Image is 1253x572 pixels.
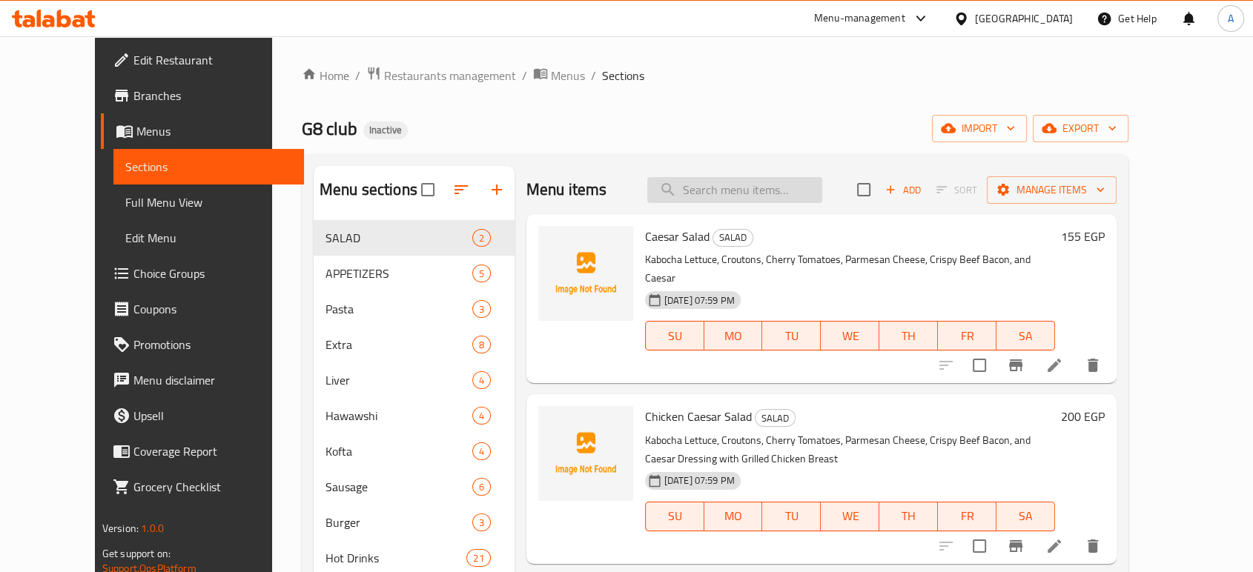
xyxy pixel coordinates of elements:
button: WE [821,502,879,531]
span: [DATE] 07:59 PM [658,473,741,488]
div: items [472,300,491,318]
button: Add section [479,172,515,207]
span: Full Menu View [125,193,292,211]
div: APPETIZERS5 [314,256,515,291]
div: Burger3 [314,505,515,540]
a: Menu disclaimer [101,362,304,398]
span: 4 [473,409,490,423]
a: Coupons [101,291,304,327]
div: SALAD [713,229,753,247]
div: SALAD2 [314,220,515,256]
div: Inactive [363,122,408,139]
span: Sort sections [443,172,479,207]
button: MO [704,502,763,531]
span: Burger [325,513,472,531]
span: Menus [551,67,585,84]
span: A [1228,10,1234,27]
span: Edit Restaurant [133,51,292,69]
span: SU [652,325,698,347]
span: Liver [325,371,472,389]
div: Extra8 [314,327,515,362]
h2: Menu items [526,179,607,201]
span: Manage items [999,181,1105,199]
a: Restaurants management [366,66,516,85]
span: Sausage [325,478,472,496]
span: Choice Groups [133,265,292,282]
span: WE [827,505,873,527]
img: Caesar Salad [538,226,633,321]
a: Edit menu item [1045,537,1063,555]
div: Hawawshi [325,407,472,425]
a: Coverage Report [101,433,304,469]
div: Kofta [325,442,472,460]
a: Branches [101,78,304,113]
span: Promotions [133,336,292,353]
span: TU [768,505,815,527]
span: MO [710,325,757,347]
p: Kabocha Lettuce, Croutons, Cherry Tomatoes, Parmesan Cheese, Crispy Beef Bacon, and Caesar Dressi... [645,431,1055,468]
span: 21 [467,551,489,565]
span: Upsell [133,407,292,425]
span: Extra [325,336,472,353]
h6: 200 EGP [1061,406,1105,427]
div: items [472,407,491,425]
span: Add item [879,179,927,202]
h6: 155 EGP [1061,226,1105,247]
button: delete [1075,347,1111,383]
span: Sections [125,158,292,176]
div: [GEOGRAPHIC_DATA] [975,10,1073,27]
a: Upsell [101,398,304,433]
div: Sausage6 [314,469,515,505]
span: export [1045,119,1117,138]
div: items [472,442,491,460]
div: SALAD [755,409,796,427]
div: Liver4 [314,362,515,398]
span: import [944,119,1015,138]
span: Version: [102,519,139,538]
button: FR [938,502,996,531]
span: Sections [602,67,644,84]
a: Menus [101,113,304,149]
input: search [647,177,822,203]
span: Coverage Report [133,442,292,460]
span: Pasta [325,300,472,318]
a: Edit Menu [113,220,304,256]
button: SA [996,321,1055,350]
button: SU [645,321,704,350]
div: Hot Drinks [325,549,467,567]
span: Select to update [964,531,995,562]
button: SU [645,502,704,531]
div: items [472,265,491,282]
button: export [1033,115,1128,142]
div: items [472,371,491,389]
div: Hawawshi4 [314,398,515,433]
a: Full Menu View [113,184,304,220]
li: / [355,67,360,84]
div: Kofta4 [314,433,515,469]
a: Sections [113,149,304,184]
div: items [472,478,491,496]
span: Restaurants management [384,67,516,84]
button: Add [879,179,927,202]
span: FR [944,505,991,527]
button: delete [1075,528,1111,564]
a: Menus [533,66,585,85]
li: / [522,67,527,84]
div: SALAD [325,229,472,247]
p: Kabocha Lettuce, Croutons, Cherry Tomatoes, Parmesan Cheese, Crispy Beef Bacon, and Caesar [645,250,1055,287]
button: TU [762,502,821,531]
span: SU [652,505,698,527]
span: Select all sections [412,174,443,205]
span: TU [768,325,815,347]
button: Branch-specific-item [998,528,1034,564]
div: items [472,336,491,353]
span: 5 [473,267,490,281]
div: items [472,229,491,247]
img: Chicken Caesar Salad [538,406,633,501]
span: Branches [133,87,292,104]
span: Select section [848,174,879,205]
button: WE [821,321,879,350]
span: 3 [473,302,490,316]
